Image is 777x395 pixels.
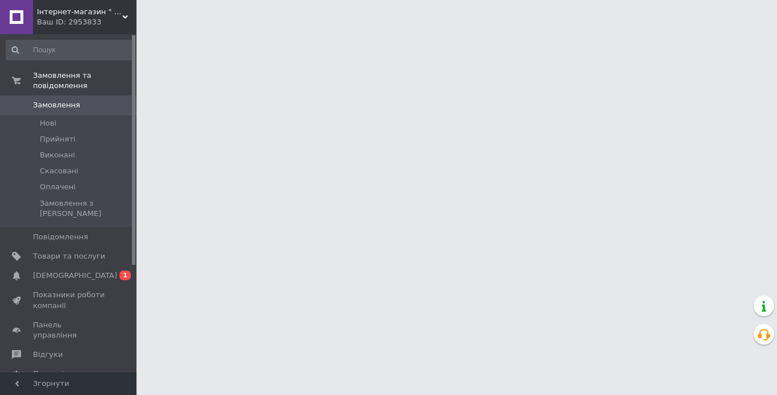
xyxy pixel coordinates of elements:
span: Відгуки [33,350,63,360]
div: Ваш ID: 2953833 [37,17,137,27]
span: Панель управління [33,320,105,340]
span: Показники роботи компанії [33,290,105,310]
span: Повідомлення [33,232,88,242]
span: Замовлення та повідомлення [33,70,137,91]
span: Скасовані [40,166,78,176]
span: Замовлення з [PERSON_NAME] [40,198,133,219]
span: Товари та послуги [33,251,105,261]
span: [DEMOGRAPHIC_DATA] [33,271,117,281]
span: Нові [40,118,56,128]
span: Виконані [40,150,75,160]
span: Прийняті [40,134,75,144]
span: Покупці [33,369,64,379]
span: Оплачені [40,182,76,192]
span: Інтернет-магазин " GO-IN " світ жіночого одягу [37,7,122,17]
input: Пошук [6,40,134,60]
span: Замовлення [33,100,80,110]
span: 1 [119,271,131,280]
